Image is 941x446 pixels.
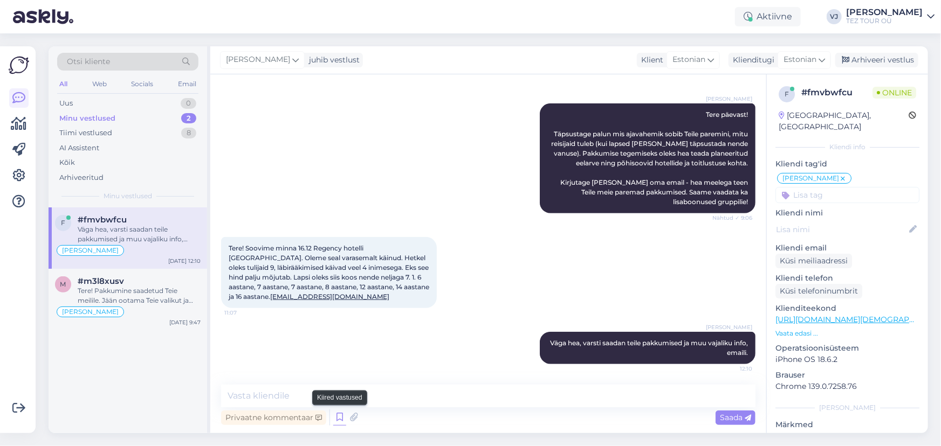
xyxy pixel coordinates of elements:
[775,370,919,381] p: Brauser
[775,329,919,338] p: Vaata edasi ...
[827,9,842,24] div: VJ
[775,343,919,354] p: Operatsioonisüsteem
[712,365,752,373] span: 12:10
[129,77,155,91] div: Socials
[181,128,196,138] div: 8
[226,54,290,66] span: [PERSON_NAME]
[775,273,919,284] p: Kliendi telefon
[775,187,919,203] input: Lisa tag
[775,142,919,152] div: Kliendi info
[775,419,919,430] p: Märkmed
[59,98,73,109] div: Uus
[706,95,752,103] span: [PERSON_NAME]
[873,87,916,99] span: Online
[59,143,99,154] div: AI Assistent
[775,303,919,314] p: Klienditeekond
[229,244,431,301] span: Tere! Soovime minna 16.12 Regency hotelli [GEOGRAPHIC_DATA]. Oleme seal varasemalt käinud. Hetkel...
[176,77,198,91] div: Email
[57,77,70,91] div: All
[78,286,201,305] div: Tere! Pakkumine saadetud Teie meilile. Jään ootama Teie valikut ja broneerimissoovi andmetega.
[78,215,127,225] span: #fmvbwfcu
[672,54,705,66] span: Estonian
[776,224,907,235] input: Lisa nimi
[60,280,66,288] span: m
[62,309,119,315] span: [PERSON_NAME]
[846,8,923,17] div: [PERSON_NAME]
[775,254,852,268] div: Küsi meiliaadressi
[775,284,862,298] div: Küsi telefoninumbrit
[706,323,752,331] span: [PERSON_NAME]
[712,214,752,222] span: Nähtud ✓ 9:06
[59,157,75,168] div: Kõik
[784,54,816,66] span: Estonian
[637,54,663,66] div: Klient
[775,207,919,219] p: Kliendi nimi
[270,292,389,301] a: [EMAIL_ADDRESS][DOMAIN_NAME]
[59,172,104,183] div: Arhiveeritud
[62,247,119,254] span: [PERSON_NAME]
[775,354,919,365] p: iPhone OS 18.6.2
[221,410,326,425] div: Privaatne kommentaar
[720,413,751,422] span: Saada
[735,7,801,26] div: Aktiivne
[835,53,918,67] div: Arhiveeri vestlus
[181,113,196,124] div: 2
[775,158,919,170] p: Kliendi tag'id
[67,56,110,67] span: Otsi kliente
[775,403,919,413] div: [PERSON_NAME]
[104,191,152,201] span: Minu vestlused
[305,54,360,66] div: juhib vestlust
[9,55,29,75] img: Askly Logo
[169,318,201,326] div: [DATE] 9:47
[782,175,839,182] span: [PERSON_NAME]
[59,128,112,138] div: Tiimi vestlused
[729,54,774,66] div: Klienditugi
[317,393,362,402] small: Kiired vastused
[224,309,265,317] span: 11:07
[61,219,65,227] span: f
[550,339,750,357] span: Väga hea, varsti saadan teile pakkumised ja muu vajaliku info, emaili.
[785,90,789,98] span: f
[775,381,919,392] p: Chrome 139.0.7258.76
[90,77,109,91] div: Web
[801,86,873,99] div: # fmvbwfcu
[779,110,909,133] div: [GEOGRAPHIC_DATA], [GEOGRAPHIC_DATA]
[775,242,919,254] p: Kliendi email
[846,17,923,25] div: TEZ TOUR OÜ
[78,276,124,286] span: #m3l8xusv
[78,225,201,244] div: Väga hea, varsti saadan teile pakkumised ja muu vajaliku info, emaili.
[168,257,201,265] div: [DATE] 12:10
[846,8,935,25] a: [PERSON_NAME]TEZ TOUR OÜ
[59,113,115,124] div: Minu vestlused
[181,98,196,109] div: 0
